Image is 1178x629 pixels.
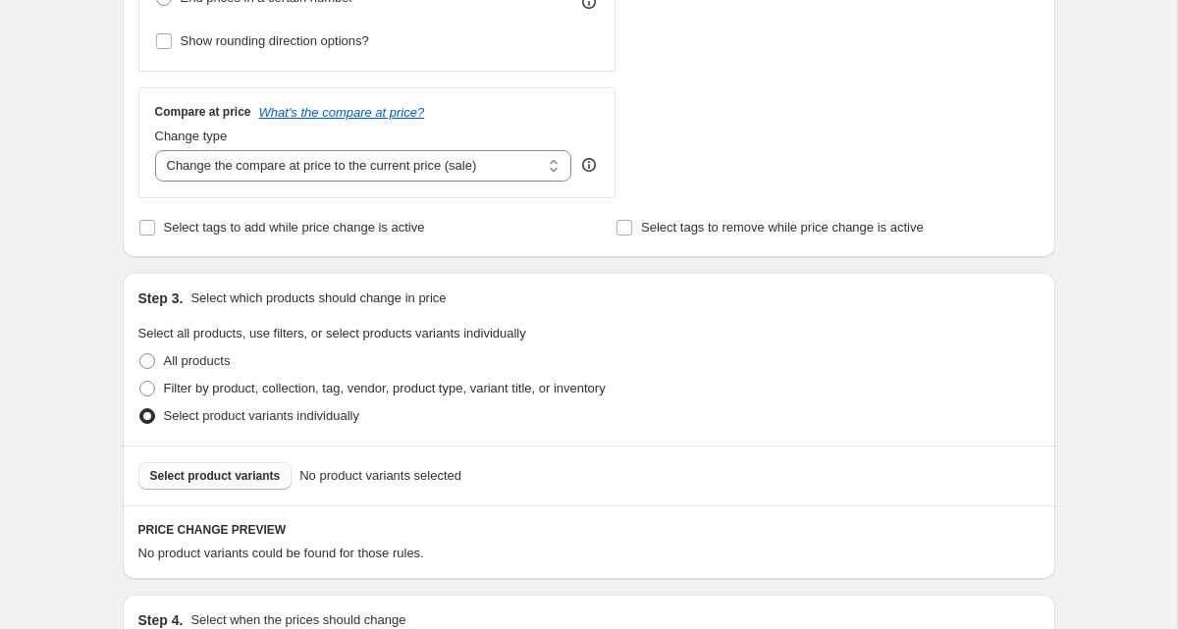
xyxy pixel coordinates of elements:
[138,546,424,560] span: No product variants could be found for those rules.
[190,288,446,308] p: Select which products should change in price
[164,353,231,368] span: All products
[299,466,461,486] span: No product variants selected
[259,105,425,120] button: What's the compare at price?
[181,33,369,48] span: Show rounding direction options?
[164,381,606,395] span: Filter by product, collection, tag, vendor, product type, variant title, or inventory
[138,462,293,490] button: Select product variants
[164,220,425,235] span: Select tags to add while price change is active
[579,155,599,175] div: help
[150,468,281,484] span: Select product variants
[164,408,359,423] span: Select product variants individually
[155,129,228,143] span: Change type
[138,288,184,308] h2: Step 3.
[138,522,1040,538] h6: PRICE CHANGE PREVIEW
[641,220,924,235] span: Select tags to remove while price change is active
[155,104,251,120] h3: Compare at price
[138,326,526,341] span: Select all products, use filters, or select products variants individually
